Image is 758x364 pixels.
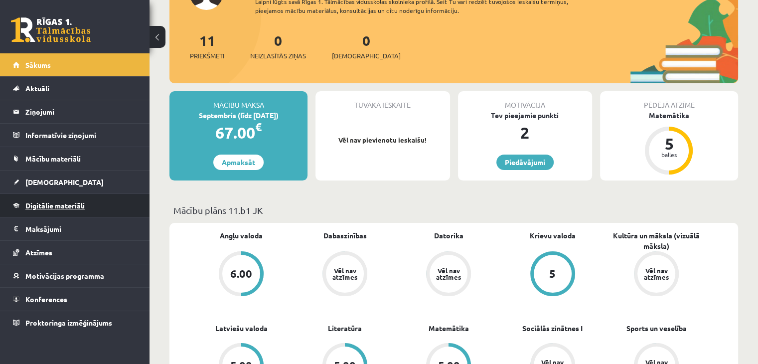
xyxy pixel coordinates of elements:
a: Kultūra un māksla (vizuālā māksla) [605,230,708,251]
span: Aktuāli [25,84,49,93]
a: 5 [501,251,605,298]
span: [DEMOGRAPHIC_DATA] [25,178,104,186]
div: balles [654,152,684,158]
div: 2 [458,121,592,145]
div: Motivācija [458,91,592,110]
a: 11Priekšmeti [190,31,224,61]
div: Tuvākā ieskaite [315,91,450,110]
span: Mācību materiāli [25,154,81,163]
a: Vēl nav atzīmes [293,251,397,298]
a: Sociālās zinātnes I [522,323,583,334]
a: 6.00 [189,251,293,298]
a: Apmaksāt [213,155,264,170]
a: Krievu valoda [530,230,576,241]
span: Motivācijas programma [25,271,104,280]
p: Mācību plāns 11.b1 JK [173,203,734,217]
div: Septembris (līdz [DATE]) [169,110,307,121]
a: Vēl nav atzīmes [605,251,708,298]
a: Sākums [13,53,137,76]
a: 0[DEMOGRAPHIC_DATA] [332,31,401,61]
a: Informatīvie ziņojumi [13,124,137,147]
a: Mācību materiāli [13,147,137,170]
a: Konferences [13,288,137,311]
a: Proktoringa izmēģinājums [13,311,137,334]
div: Vēl nav atzīmes [642,267,670,280]
a: Dabaszinības [323,230,367,241]
div: Pēdējā atzīme [600,91,738,110]
div: Vēl nav atzīmes [435,267,462,280]
span: Digitālie materiāli [25,201,85,210]
span: Proktoringa izmēģinājums [25,318,112,327]
a: Digitālie materiāli [13,194,137,217]
span: Neizlasītās ziņas [250,51,306,61]
span: Priekšmeti [190,51,224,61]
a: Vēl nav atzīmes [397,251,500,298]
a: Datorika [434,230,463,241]
div: 5 [549,268,556,279]
div: 5 [654,136,684,152]
a: Sports un veselība [626,323,686,334]
a: Piedāvājumi [496,155,554,170]
a: [DEMOGRAPHIC_DATA] [13,171,137,193]
a: Latviešu valoda [215,323,268,334]
a: Matemātika [429,323,469,334]
div: Vēl nav atzīmes [331,267,359,280]
div: 6.00 [230,268,252,279]
a: Motivācijas programma [13,264,137,287]
span: € [255,120,262,134]
a: Angļu valoda [220,230,263,241]
div: Tev pieejamie punkti [458,110,592,121]
span: Sākums [25,60,51,69]
div: 67.00 [169,121,307,145]
span: Atzīmes [25,248,52,257]
legend: Informatīvie ziņojumi [25,124,137,147]
a: Aktuāli [13,77,137,100]
a: Matemātika 5 balles [600,110,738,176]
p: Vēl nav pievienotu ieskaišu! [320,135,445,145]
legend: Maksājumi [25,217,137,240]
a: Atzīmes [13,241,137,264]
div: Mācību maksa [169,91,307,110]
a: Ziņojumi [13,100,137,123]
a: Maksājumi [13,217,137,240]
legend: Ziņojumi [25,100,137,123]
a: Rīgas 1. Tālmācības vidusskola [11,17,91,42]
span: Konferences [25,295,67,304]
span: [DEMOGRAPHIC_DATA] [332,51,401,61]
a: Literatūra [328,323,362,334]
a: 0Neizlasītās ziņas [250,31,306,61]
div: Matemātika [600,110,738,121]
